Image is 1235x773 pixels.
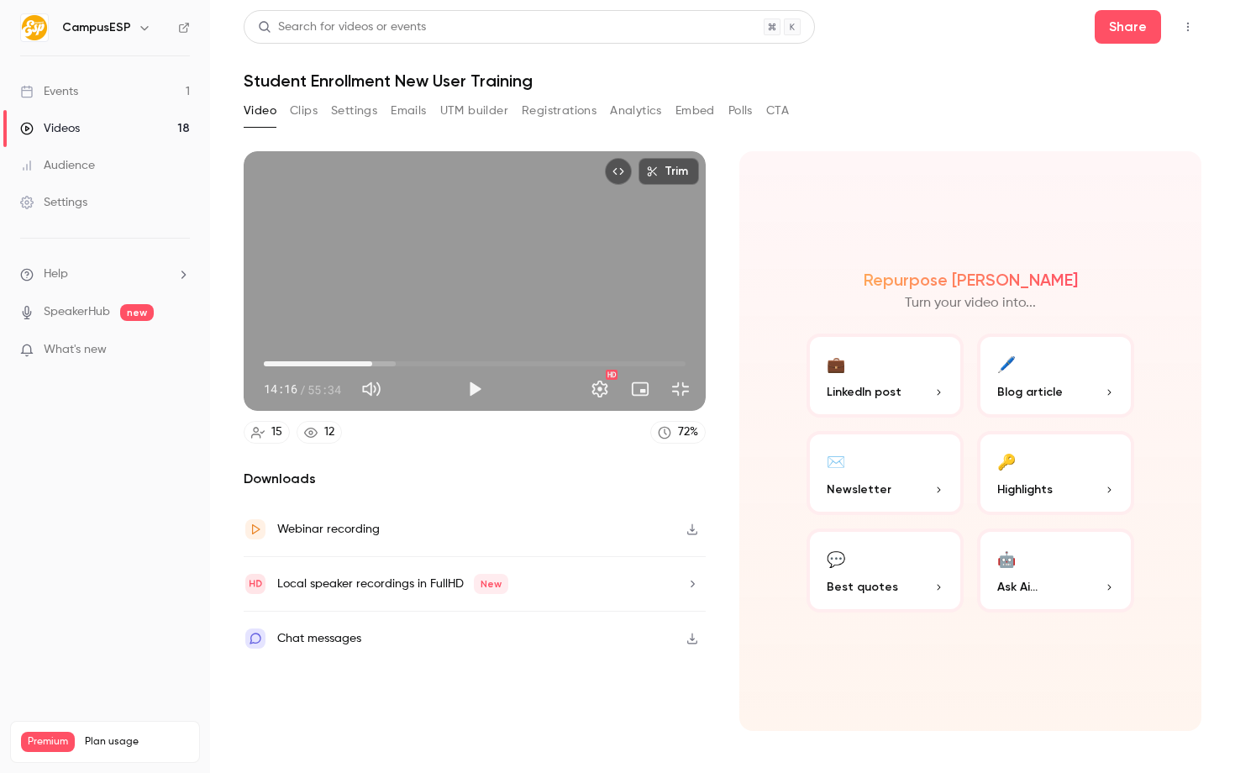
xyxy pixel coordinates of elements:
[324,423,334,441] div: 12
[21,732,75,752] span: Premium
[271,423,282,441] div: 15
[650,421,706,444] a: 72%
[807,334,964,418] button: 💼LinkedIn post
[977,431,1134,515] button: 🔑Highlights
[827,350,845,376] div: 💼
[905,293,1036,313] p: Turn your video into...
[458,372,491,406] button: Play
[997,383,1063,401] span: Blog article
[277,519,380,539] div: Webinar recording
[290,97,318,124] button: Clips
[766,97,789,124] button: CTA
[20,194,87,211] div: Settings
[20,120,80,137] div: Videos
[623,372,657,406] button: Turn on miniplayer
[807,528,964,613] button: 💬Best quotes
[44,303,110,321] a: SpeakerHub
[639,158,699,185] button: Trim
[606,370,617,380] div: HD
[21,14,48,41] img: CampusESP
[977,528,1134,613] button: 🤖Ask Ai...
[264,381,297,398] span: 14:16
[331,97,377,124] button: Settings
[297,421,342,444] a: 12
[244,469,706,489] h2: Downloads
[997,448,1016,474] div: 🔑
[827,383,901,401] span: LinkedIn post
[997,350,1016,376] div: 🖊️
[170,343,190,358] iframe: Noticeable Trigger
[244,421,290,444] a: 15
[610,97,662,124] button: Analytics
[678,423,698,441] div: 72 %
[997,578,1038,596] span: Ask Ai...
[827,481,891,498] span: Newsletter
[307,381,341,398] span: 55:34
[605,158,632,185] button: Embed video
[264,381,341,398] div: 14:16
[1095,10,1161,44] button: Share
[827,545,845,571] div: 💬
[474,574,508,594] span: New
[355,372,388,406] button: Mute
[675,97,715,124] button: Embed
[20,83,78,100] div: Events
[583,372,617,406] button: Settings
[440,97,508,124] button: UTM builder
[258,18,426,36] div: Search for videos or events
[244,71,1201,91] h1: Student Enrollment New User Training
[20,266,190,283] li: help-dropdown-opener
[827,448,845,474] div: ✉️
[62,19,131,36] h6: CampusESP
[277,628,361,649] div: Chat messages
[1175,13,1201,40] button: Top Bar Actions
[997,481,1053,498] span: Highlights
[85,735,189,749] span: Plan usage
[299,381,306,398] span: /
[977,334,1134,418] button: 🖊️Blog article
[664,372,697,406] button: Exit full screen
[44,341,107,359] span: What's new
[807,431,964,515] button: ✉️Newsletter
[827,578,898,596] span: Best quotes
[20,157,95,174] div: Audience
[277,574,508,594] div: Local speaker recordings in FullHD
[728,97,753,124] button: Polls
[244,97,276,124] button: Video
[522,97,596,124] button: Registrations
[997,545,1016,571] div: 🤖
[864,270,1078,290] h2: Repurpose [PERSON_NAME]
[120,304,154,321] span: new
[391,97,426,124] button: Emails
[44,266,68,283] span: Help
